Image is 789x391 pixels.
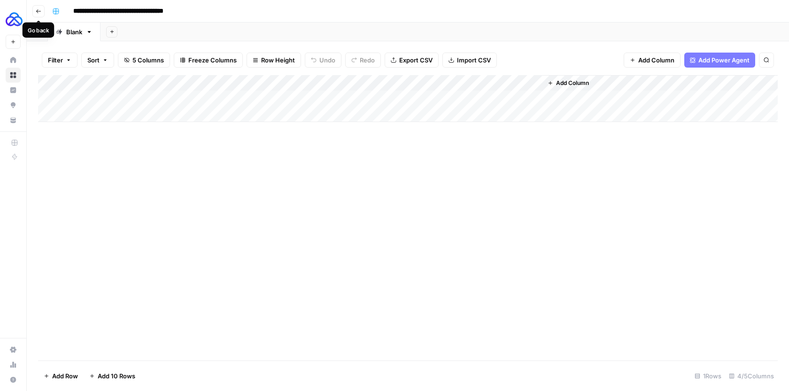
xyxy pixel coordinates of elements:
span: Add Row [52,371,78,381]
span: Import CSV [457,55,491,65]
span: Add Power Agent [698,55,750,65]
span: Undo [319,55,335,65]
div: Blank [66,27,82,37]
button: Add 10 Rows [84,368,141,383]
button: Sort [81,53,114,68]
a: Insights [6,83,21,98]
button: Workspace: AUQ [6,8,21,31]
div: 1 Rows [691,368,725,383]
a: Settings [6,342,21,357]
span: Add Column [556,79,589,87]
button: Help + Support [6,372,21,387]
a: Opportunities [6,98,21,113]
button: Export CSV [385,53,439,68]
button: Add Column [544,77,593,89]
span: Sort [87,55,100,65]
a: Home [6,53,21,68]
img: AUQ Logo [6,11,23,28]
span: Row Height [261,55,295,65]
button: Filter [42,53,77,68]
span: Add 10 Rows [98,371,135,381]
span: Add Column [638,55,674,65]
span: Redo [360,55,375,65]
button: Row Height [247,53,301,68]
a: Browse [6,68,21,83]
a: Usage [6,357,21,372]
span: Filter [48,55,63,65]
button: Add Column [624,53,681,68]
button: Undo [305,53,341,68]
div: 4/5 Columns [725,368,778,383]
button: Add Power Agent [684,53,755,68]
button: 5 Columns [118,53,170,68]
button: Redo [345,53,381,68]
span: 5 Columns [132,55,164,65]
span: Export CSV [399,55,433,65]
a: Blank [48,23,101,41]
button: Freeze Columns [174,53,243,68]
button: Add Row [38,368,84,383]
a: Your Data [6,113,21,128]
span: Freeze Columns [188,55,237,65]
button: Import CSV [442,53,497,68]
